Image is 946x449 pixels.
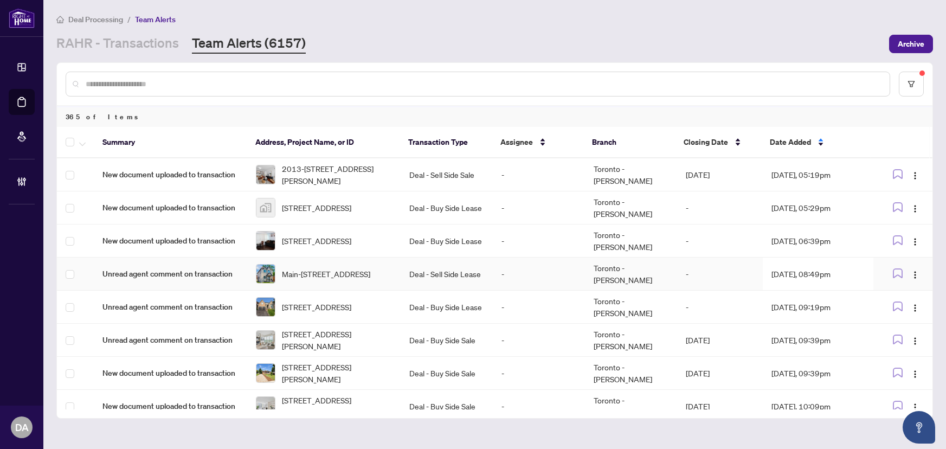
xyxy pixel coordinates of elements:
[675,127,761,158] th: Closing Date
[282,268,370,280] span: Main-[STREET_ADDRESS]
[493,291,585,324] td: -
[585,191,677,224] td: Toronto - [PERSON_NAME]
[585,324,677,357] td: Toronto - [PERSON_NAME]
[763,258,873,291] td: [DATE], 08:49pm
[401,357,493,390] td: Deal - Buy Side Sale
[763,324,873,357] td: [DATE], 09:39pm
[677,291,763,324] td: -
[677,224,763,258] td: -
[282,361,392,385] span: [STREET_ADDRESS][PERSON_NAME]
[677,390,763,423] td: [DATE]
[94,127,247,158] th: Summary
[15,420,29,435] span: DA
[282,301,351,313] span: [STREET_ADDRESS]
[401,390,493,423] td: Deal - Buy Side Sale
[56,34,179,54] a: RAHR - Transactions
[9,8,35,28] img: logo
[493,390,585,423] td: -
[102,334,239,346] span: Unread agent comment on transaction
[256,165,275,184] img: thumbnail-img
[899,72,924,97] button: filter
[763,357,873,390] td: [DATE], 09:39pm
[585,357,677,390] td: Toronto - [PERSON_NAME]
[127,13,131,25] li: /
[256,198,275,217] img: thumbnail-img
[906,364,924,382] button: Logo
[911,337,919,345] img: Logo
[898,35,924,53] span: Archive
[68,15,123,24] span: Deal Processing
[911,204,919,213] img: Logo
[282,163,392,187] span: 2013-[STREET_ADDRESS][PERSON_NAME]
[911,238,919,246] img: Logo
[908,80,915,88] span: filter
[903,411,935,444] button: Open asap
[401,324,493,357] td: Deal - Buy Side Sale
[761,127,871,158] th: Date Added
[102,268,239,280] span: Unread agent comment on transaction
[585,158,677,191] td: Toronto - [PERSON_NAME]
[102,169,239,181] span: New document uploaded to transaction
[256,298,275,316] img: thumbnail-img
[401,258,493,291] td: Deal - Sell Side Lease
[906,166,924,183] button: Logo
[493,224,585,258] td: -
[911,304,919,312] img: Logo
[256,232,275,250] img: thumbnail-img
[906,298,924,316] button: Logo
[135,15,176,24] span: Team Alerts
[906,397,924,415] button: Logo
[282,394,392,418] span: [STREET_ADDRESS][PERSON_NAME]
[401,291,493,324] td: Deal - Buy Side Lease
[763,191,873,224] td: [DATE], 05:29pm
[585,258,677,291] td: Toronto - [PERSON_NAME]
[585,390,677,423] td: Toronto - [PERSON_NAME]
[763,390,873,423] td: [DATE], 10:09pm
[282,235,351,247] span: [STREET_ADDRESS]
[102,202,239,214] span: New document uploaded to transaction
[763,224,873,258] td: [DATE], 06:39pm
[906,199,924,216] button: Logo
[256,265,275,283] img: thumbnail-img
[763,158,873,191] td: [DATE], 05:19pm
[677,324,763,357] td: [DATE]
[102,301,239,313] span: Unread agent comment on transaction
[677,158,763,191] td: [DATE]
[889,35,933,53] button: Archive
[256,331,275,349] img: thumbnail-img
[500,136,533,148] span: Assignee
[770,136,811,148] span: Date Added
[56,16,64,23] span: home
[102,235,239,247] span: New document uploaded to transaction
[911,271,919,279] img: Logo
[102,367,239,379] span: New document uploaded to transaction
[684,136,728,148] span: Closing Date
[256,397,275,415] img: thumbnail-img
[493,158,585,191] td: -
[400,127,491,158] th: Transaction Type
[493,258,585,291] td: -
[102,400,239,412] span: New document uploaded to transaction
[192,34,306,54] a: Team Alerts (6157)
[906,265,924,283] button: Logo
[282,202,351,214] span: [STREET_ADDRESS]
[585,224,677,258] td: Toronto - [PERSON_NAME]
[677,191,763,224] td: -
[763,291,873,324] td: [DATE], 09:19pm
[493,191,585,224] td: -
[583,127,675,158] th: Branch
[247,127,400,158] th: Address, Project Name, or ID
[677,357,763,390] td: [DATE]
[493,324,585,357] td: -
[401,224,493,258] td: Deal - Buy Side Lease
[256,364,275,382] img: thumbnail-img
[677,258,763,291] td: -
[585,291,677,324] td: Toronto - [PERSON_NAME]
[911,171,919,180] img: Logo
[906,232,924,249] button: Logo
[282,328,392,352] span: [STREET_ADDRESS][PERSON_NAME]
[911,403,919,412] img: Logo
[401,158,493,191] td: Deal - Sell Side Sale
[57,106,932,127] div: 365 of Items
[906,331,924,349] button: Logo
